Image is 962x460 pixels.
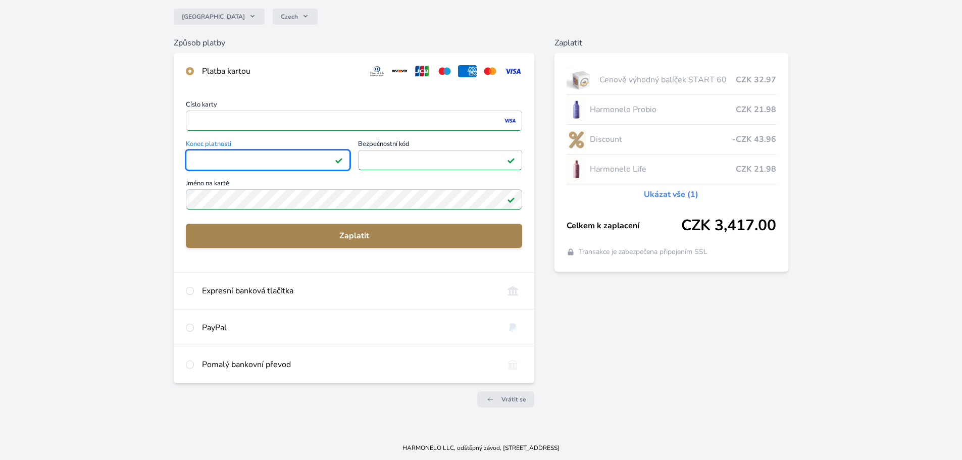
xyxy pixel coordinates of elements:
img: amex.svg [458,65,477,77]
span: Discount [590,133,732,145]
span: Harmonelo Life [590,163,736,175]
img: visa [503,116,517,125]
a: Ukázat vše (1) [644,188,698,200]
span: [GEOGRAPHIC_DATA] [182,13,245,21]
span: Konec platnosti [186,141,350,150]
span: Jméno na kartě [186,180,522,189]
img: Platné pole [335,156,343,164]
img: Platné pole [507,195,515,203]
iframe: Iframe pro datum vypršení platnosti [190,153,345,167]
span: CZK 3,417.00 [681,217,776,235]
img: discount-lo.png [567,127,586,152]
h6: Zaplatit [554,37,788,49]
a: Vrátit se [477,391,534,407]
span: Czech [281,13,298,21]
img: start.jpg [567,67,595,92]
h6: Způsob platby [174,37,534,49]
span: Zaplatit [194,230,514,242]
iframe: Iframe pro bezpečnostní kód [363,153,518,167]
span: CZK 21.98 [736,104,776,116]
img: visa.svg [503,65,522,77]
img: CLEAN_PROBIO_se_stinem_x-lo.jpg [567,97,586,122]
span: Cenově výhodný balíček START 60 [599,74,736,86]
span: -CZK 43.96 [732,133,776,145]
img: Platné pole [507,156,515,164]
span: Celkem k zaplacení [567,220,681,232]
img: mc.svg [481,65,499,77]
button: Czech [273,9,318,25]
div: Pomalý bankovní převod [202,359,495,371]
img: onlineBanking_CZ.svg [503,285,522,297]
img: discover.svg [390,65,409,77]
span: Vrátit se [501,395,526,403]
input: Jméno na kartěPlatné pole [186,189,522,210]
span: Transakce je zabezpečena připojením SSL [579,247,707,257]
div: PayPal [202,322,495,334]
img: maestro.svg [435,65,454,77]
span: Harmonelo Probio [590,104,736,116]
span: CZK 32.97 [736,74,776,86]
iframe: Iframe pro číslo karty [190,114,518,128]
img: CLEAN_LIFE_se_stinem_x-lo.jpg [567,157,586,182]
span: CZK 21.98 [736,163,776,175]
div: Platba kartou [202,65,360,77]
button: Zaplatit [186,224,522,248]
span: Číslo karty [186,101,522,111]
img: jcb.svg [413,65,432,77]
div: Expresní banková tlačítka [202,285,495,297]
button: [GEOGRAPHIC_DATA] [174,9,265,25]
img: paypal.svg [503,322,522,334]
span: Bezpečnostní kód [358,141,522,150]
img: diners.svg [368,65,386,77]
img: bankTransfer_IBAN.svg [503,359,522,371]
